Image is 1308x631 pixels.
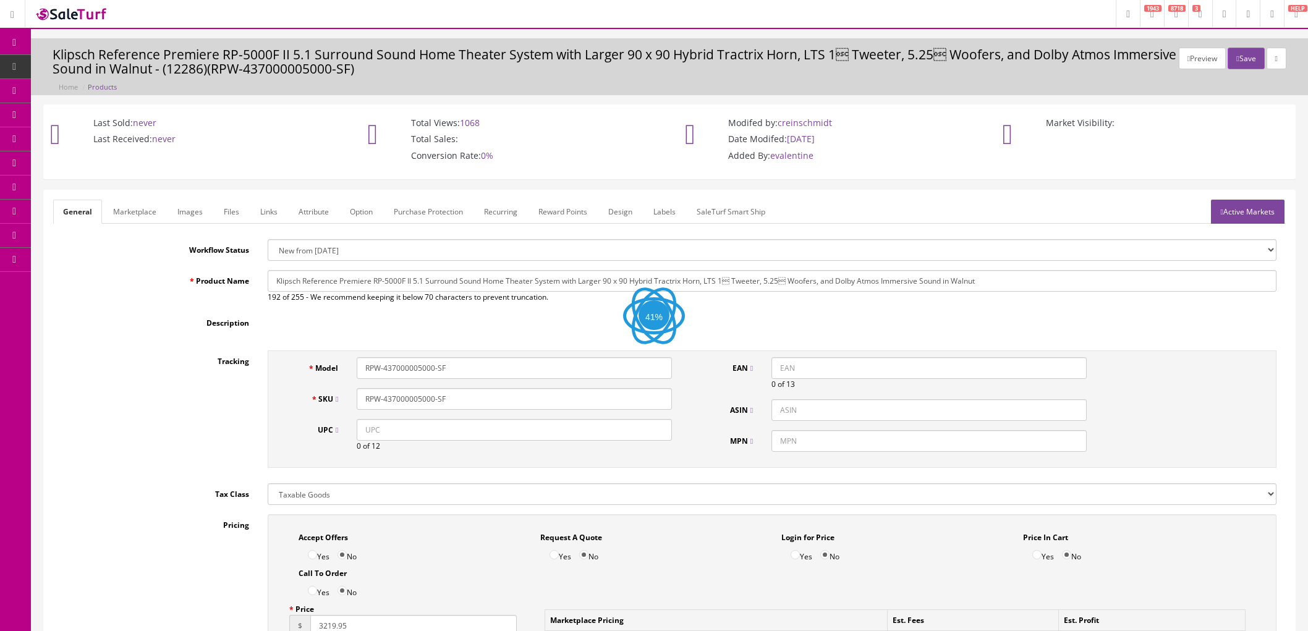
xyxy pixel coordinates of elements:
[1023,527,1068,543] label: Price In Cart
[308,543,329,562] label: Yes
[53,514,258,531] label: Pricing
[53,270,258,287] label: Product Name
[374,133,648,145] p: Total Sales:
[53,239,258,256] label: Workflow Status
[1211,200,1285,224] a: Active Markets
[168,200,213,224] a: Images
[781,527,834,543] label: Login for Price
[282,292,548,302] span: of 255 - We recommend keeping it below 70 characters to prevent truncation.
[1062,543,1081,562] label: No
[778,117,832,129] span: creinschmidt
[1144,5,1161,12] span: 1943
[289,598,314,615] label: Price
[579,550,588,559] input: No
[691,133,966,145] p: Date Modifed:
[1179,48,1226,69] button: Preview
[53,483,258,500] label: Tax Class
[363,441,380,451] span: of 12
[771,379,776,389] span: 0
[214,200,249,224] a: Files
[791,550,800,559] input: Yes
[374,117,648,129] p: Total Views:
[338,543,357,562] label: No
[730,405,753,415] span: ASIN
[299,562,347,579] label: Call To Order
[579,543,598,562] label: No
[771,399,1087,421] input: ASIN
[1168,5,1186,12] span: 8718
[598,200,642,224] a: Design
[338,579,357,598] label: No
[1288,5,1307,12] span: HELP
[550,543,571,562] label: Yes
[53,200,102,224] a: General
[820,550,830,559] input: No
[103,200,166,224] a: Marketplace
[152,133,176,145] span: never
[268,292,281,302] span: 192
[791,543,812,562] label: Yes
[56,117,331,129] p: Last Sold:
[733,363,753,373] span: EAN
[540,527,602,543] label: Request A Quote
[250,200,287,224] a: Links
[820,543,839,562] label: No
[771,430,1087,452] input: MPN
[340,200,383,224] a: Option
[691,117,966,129] p: Modifed by:
[357,441,361,451] span: 0
[474,200,527,224] a: Recurring
[460,117,480,129] span: 1068
[357,357,672,379] input: Model
[778,379,795,389] span: of 13
[53,350,258,367] label: Tracking
[770,150,813,161] span: evalentine
[550,550,559,559] input: Yes
[687,200,775,224] a: SaleTurf Smart Ship
[1192,5,1200,12] span: 3
[56,133,331,145] p: Last Received:
[133,117,156,129] span: never
[691,150,966,161] p: Added By:
[338,550,347,559] input: No
[1032,543,1054,562] label: Yes
[374,150,648,161] p: Conversion Rate:
[1228,48,1264,69] button: Save
[1009,117,1283,129] p: Market Visibility:
[53,312,258,329] label: Description
[299,527,348,543] label: Accept Offers
[59,82,78,91] a: Home
[730,436,753,446] span: MPN
[318,425,338,435] span: UPC
[308,550,317,559] input: Yes
[1032,550,1042,559] input: Yes
[787,133,815,145] span: [DATE]
[289,200,339,224] a: Attribute
[268,270,1276,292] input: Product Name
[338,586,347,595] input: No
[308,586,317,595] input: Yes
[481,150,493,161] span: 0%
[529,200,597,224] a: Reward Points
[643,200,686,224] a: Labels
[281,357,347,374] label: Model
[88,82,117,91] a: Products
[35,6,109,22] img: SaleTurf
[53,48,1286,76] h3: Klipsch Reference Premiere RP-5000F II 5.1 Surround Sound Home Theater System with Larger 90 x 90...
[384,200,473,224] a: Purchase Protection
[308,579,329,598] label: Yes
[771,357,1087,379] input: EAN
[318,394,338,404] span: SKU
[357,388,672,410] input: SKU
[357,419,672,441] input: UPC
[1062,550,1071,559] input: No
